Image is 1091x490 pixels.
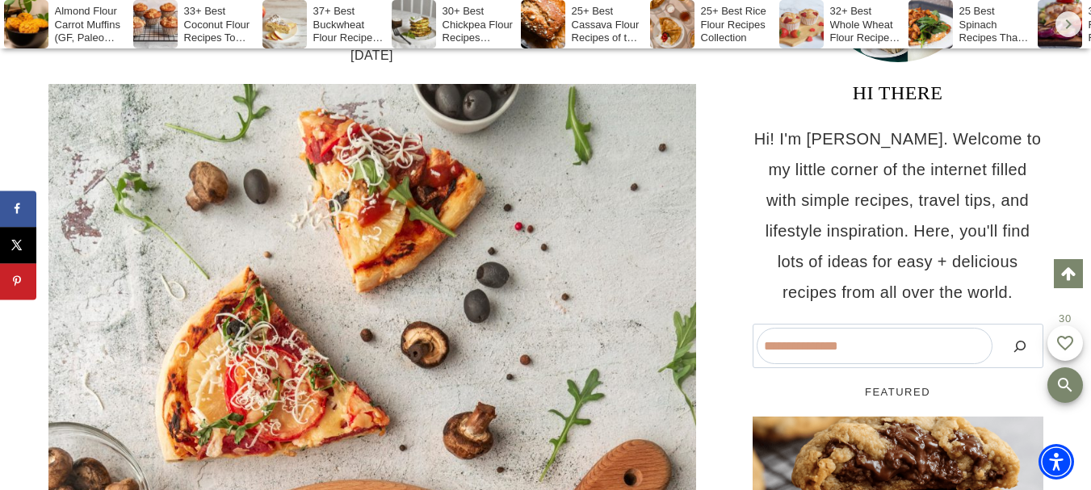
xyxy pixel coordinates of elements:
[1039,444,1074,480] div: Accessibility Menu
[753,384,1043,400] h5: FEATURED
[753,78,1043,107] h3: HI THERE
[350,44,393,68] time: [DATE]
[753,124,1043,308] p: Hi! I'm [PERSON_NAME]. Welcome to my little corner of the internet filled with simple recipes, tr...
[1054,259,1083,288] a: Scroll to top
